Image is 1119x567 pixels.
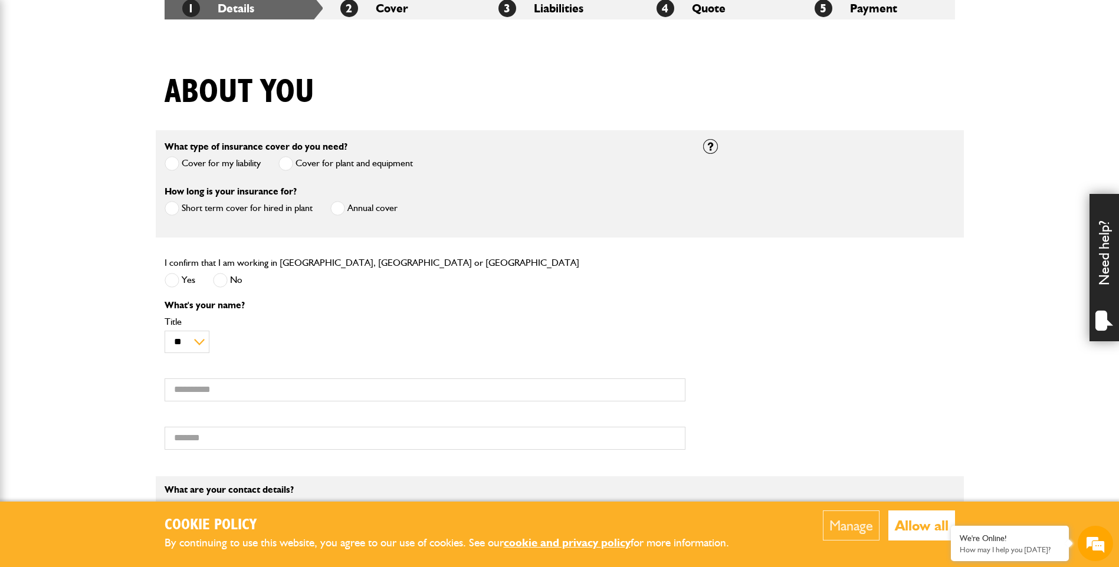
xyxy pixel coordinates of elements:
[1090,194,1119,341] div: Need help?
[330,201,398,216] label: Annual cover
[61,66,198,81] div: Chat with us now
[165,201,313,216] label: Short term cover for hired in plant
[15,144,215,170] input: Enter your email address
[823,510,880,540] button: Manage
[160,363,214,379] em: Start Chat
[165,187,297,196] label: How long is your insurance for?
[278,156,413,171] label: Cover for plant and equipment
[165,156,261,171] label: Cover for my liability
[15,109,215,135] input: Enter your last name
[165,485,685,495] p: What are your contact details?
[15,213,215,353] textarea: Type your message and hit 'Enter'
[960,545,1060,554] p: How may I help you today?
[165,72,314,112] h1: About you
[960,533,1060,543] div: We're Online!
[213,273,242,288] label: No
[15,179,215,205] input: Enter your phone number
[165,273,195,288] label: Yes
[165,258,579,268] label: I confirm that I am working in [GEOGRAPHIC_DATA], [GEOGRAPHIC_DATA] or [GEOGRAPHIC_DATA]
[165,142,347,151] label: What type of insurance cover do you need?
[165,516,749,535] h2: Cookie Policy
[20,65,50,82] img: d_20077148190_company_1631870298795_20077148190
[165,534,749,552] p: By continuing to use this website, you agree to our use of cookies. See our for more information.
[504,536,631,549] a: cookie and privacy policy
[193,6,222,34] div: Minimize live chat window
[165,317,685,327] label: Title
[165,301,685,310] p: What's your name?
[888,510,955,540] button: Allow all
